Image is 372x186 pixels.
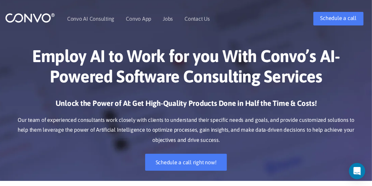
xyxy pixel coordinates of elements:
p: Our team of experienced consultants work closely with clients to understand their specific needs ... [15,115,357,146]
a: Jobs [163,16,173,21]
a: Contact Us [184,16,210,21]
h3: Unlock the Power of AI: Get High-Quality Products Done in Half the Time & Costs! [15,98,357,113]
a: Schedule a call right now! [145,154,227,171]
div: Open Intercom Messenger [349,163,365,179]
img: logo_1.png [5,13,55,23]
a: Convo App [126,16,151,21]
a: Schedule a call [313,12,364,25]
a: Convo AI Consulting [67,16,114,21]
h1: Employ AI to Work for you With Convo’s AI-Powered Software Consulting Services [15,46,357,92]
